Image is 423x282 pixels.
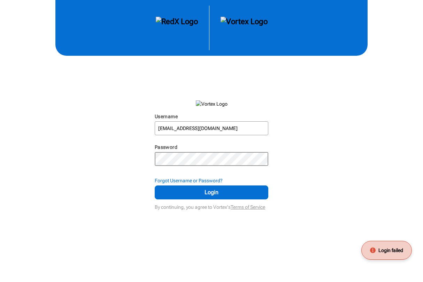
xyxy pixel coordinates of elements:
[378,247,403,254] span: Login failed
[155,178,223,183] strong: Forgot Username or Password?
[231,204,265,210] a: Terms of Service
[155,144,177,150] label: Password
[155,185,268,199] button: Login
[163,188,260,197] span: Login
[155,201,268,211] div: By continuing, you agree to Vortex's
[156,17,198,39] img: RedX Logo
[155,177,268,184] div: Forgot Username or Password?
[196,100,228,107] img: Vortex Logo
[221,17,268,39] img: Vortex Logo
[155,114,178,119] label: Username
